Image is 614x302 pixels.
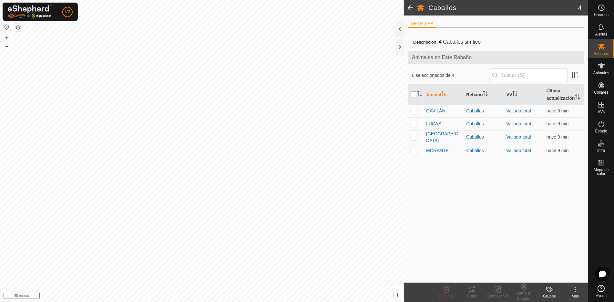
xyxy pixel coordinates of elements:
[65,9,70,14] font: V2
[411,21,434,26] font: DETALLES
[547,134,568,140] span: 19 de agosto de 2025, 16:15
[413,40,436,45] font: Descripción
[572,294,579,298] font: Más
[594,90,608,95] font: Collares
[596,294,607,298] font: Ayuda
[594,168,609,176] font: Mapa de calor
[428,4,456,11] font: Caballos
[578,4,582,11] font: 4
[595,129,607,133] font: Estado
[3,34,11,42] button: +
[426,148,449,153] font: MORANTE
[426,121,441,126] font: LUCAS
[512,92,517,97] p-sorticon: Activar para ordenar
[543,294,556,298] font: Grupos
[466,92,483,97] font: Rebaño
[598,109,605,114] font: VVs
[3,42,11,50] button: –
[516,291,531,301] font: Cambiar Rebaño
[595,32,607,36] font: Alertas
[8,5,52,18] img: Logotipo de Gallagher
[439,294,453,298] font: Eliminar
[507,92,513,97] font: VV
[547,108,568,113] span: 19 de agosto de 2025, 16:15
[441,92,446,97] p-sorticon: Activar para ordenar
[466,108,484,113] font: Caballos
[490,68,568,82] input: Buscar (S)
[594,13,609,17] font: Horarios
[214,294,235,299] a: Contáctanos
[397,293,398,298] font: i
[426,131,461,143] font: [GEOGRAPHIC_DATA]
[547,148,568,153] span: 19 de agosto de 2025, 16:15
[507,148,531,153] a: Vallado total
[487,294,508,298] font: Cambiar VV
[412,73,455,78] font: 0 seleccionados de 4
[426,92,441,97] font: Animal
[417,92,422,97] p-sorticon: Activar para ordenar
[169,294,206,299] a: Política de Privacidad
[507,121,531,126] a: Vallado total
[466,134,484,140] font: Caballos
[412,55,472,60] font: Animales en Este Rebaño
[466,121,484,126] font: Caballos
[593,51,609,56] font: Rebaños
[588,282,614,300] a: Ayuda
[507,108,531,113] a: Vallado total
[547,108,568,113] font: hace 9 min
[5,43,8,49] font: –
[597,148,605,153] font: Infra
[14,24,22,31] button: Capas del Mapa
[575,95,580,100] p-sorticon: Activar para ordenar
[547,121,568,126] span: 19 de agosto de 2025, 16:15
[483,92,488,97] p-sorticon: Activar para ordenar
[426,108,445,113] font: GAVILÁN
[3,23,11,31] button: Restablecer mapa
[507,134,531,140] a: Vallado total
[593,71,609,75] font: Animales
[547,134,568,140] font: hace 9 min
[466,148,484,153] font: Caballos
[467,294,477,298] font: Rutas
[439,39,481,45] font: 4 Caballos sin tico
[547,121,568,126] font: hace 9 min
[394,292,401,299] button: i
[547,88,575,101] font: Última actualización
[5,34,9,41] font: +
[547,148,568,153] font: hace 9 min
